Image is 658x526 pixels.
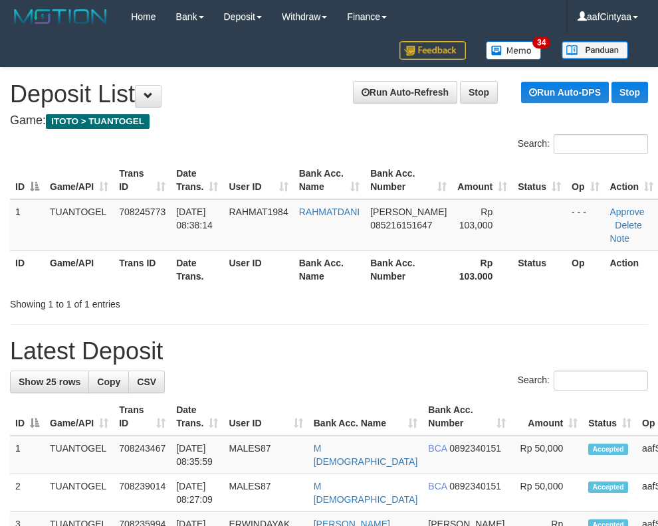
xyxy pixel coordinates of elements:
span: [PERSON_NAME] [370,207,447,217]
img: Button%20Memo.svg [486,41,542,60]
span: ITOTO > TUANTOGEL [46,114,150,129]
th: Trans ID: activate to sort column ascending [114,398,171,436]
th: User ID [223,250,293,288]
th: Bank Acc. Number [365,250,452,288]
th: Status: activate to sort column ascending [583,398,637,436]
th: Game/API: activate to sort column ascending [45,398,114,436]
span: [DATE] 08:38:14 [176,207,213,230]
a: Delete [615,220,641,230]
a: Note [610,233,630,244]
a: Copy [88,371,129,393]
th: Amount: activate to sort column ascending [511,398,583,436]
th: Game/API [45,250,114,288]
a: 34 [476,33,552,67]
span: Copy 0892340151 to clipboard [449,481,501,491]
th: Bank Acc. Name: activate to sort column ascending [294,161,366,199]
td: MALES87 [223,474,308,512]
img: panduan.png [562,41,628,59]
span: Show 25 rows [19,377,80,387]
span: BCA [428,443,447,454]
div: Showing 1 to 1 of 1 entries [10,292,265,311]
a: M [DEMOGRAPHIC_DATA] [314,481,418,505]
span: CSV [137,377,156,387]
th: User ID: activate to sort column ascending [223,161,293,199]
th: Op: activate to sort column ascending [566,161,604,199]
th: Trans ID [114,250,171,288]
th: Rp 103.000 [452,250,512,288]
th: ID: activate to sort column descending [10,161,45,199]
td: [DATE] 08:27:09 [171,474,223,512]
span: BCA [428,481,447,491]
h1: Latest Deposit [10,338,648,365]
a: Run Auto-DPS [521,82,609,103]
th: Date Trans. [171,250,223,288]
span: Rp 103,000 [459,207,493,230]
td: TUANTOGEL [45,199,114,251]
th: Bank Acc. Name [294,250,366,288]
th: Status [512,250,566,288]
th: Bank Acc. Number: activate to sort column ascending [365,161,452,199]
td: - - - [566,199,604,251]
img: MOTION_logo.png [10,7,111,27]
th: Bank Acc. Name: activate to sort column ascending [308,398,423,436]
th: Date Trans.: activate to sort column ascending [171,398,223,436]
td: MALES87 [223,436,308,474]
input: Search: [554,134,648,154]
th: Trans ID: activate to sort column ascending [114,161,171,199]
a: M [DEMOGRAPHIC_DATA] [314,443,418,467]
th: ID [10,250,45,288]
span: RAHMAT1984 [229,207,288,217]
th: User ID: activate to sort column ascending [223,398,308,436]
a: Stop [460,81,498,104]
td: TUANTOGEL [45,474,114,512]
a: CSV [128,371,165,393]
h4: Game: [10,114,648,128]
img: Feedback.jpg [399,41,466,60]
td: 1 [10,199,45,251]
a: Stop [611,82,648,103]
span: Copy 0892340151 to clipboard [449,443,501,454]
span: Accepted [588,482,628,493]
td: 708239014 [114,474,171,512]
a: Approve [610,207,645,217]
th: Date Trans.: activate to sort column ascending [171,161,223,199]
td: 2 [10,474,45,512]
th: Op [566,250,604,288]
th: Amount: activate to sort column ascending [452,161,512,199]
td: Rp 50,000 [511,474,583,512]
span: Copy [97,377,120,387]
label: Search: [518,134,648,154]
span: Copy 085216151647 to clipboard [370,220,432,230]
td: 1 [10,436,45,474]
td: Rp 50,000 [511,436,583,474]
h1: Deposit List [10,81,648,108]
td: [DATE] 08:35:59 [171,436,223,474]
th: Bank Acc. Number: activate to sort column ascending [423,398,511,436]
td: 708243467 [114,436,171,474]
label: Search: [518,371,648,391]
span: Accepted [588,444,628,455]
span: 708245773 [119,207,165,217]
span: 34 [532,37,550,48]
a: Run Auto-Refresh [353,81,457,104]
a: RAHMATDANI [299,207,360,217]
th: ID: activate to sort column descending [10,398,45,436]
input: Search: [554,371,648,391]
td: TUANTOGEL [45,436,114,474]
th: Game/API: activate to sort column ascending [45,161,114,199]
th: Status: activate to sort column ascending [512,161,566,199]
a: Show 25 rows [10,371,89,393]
